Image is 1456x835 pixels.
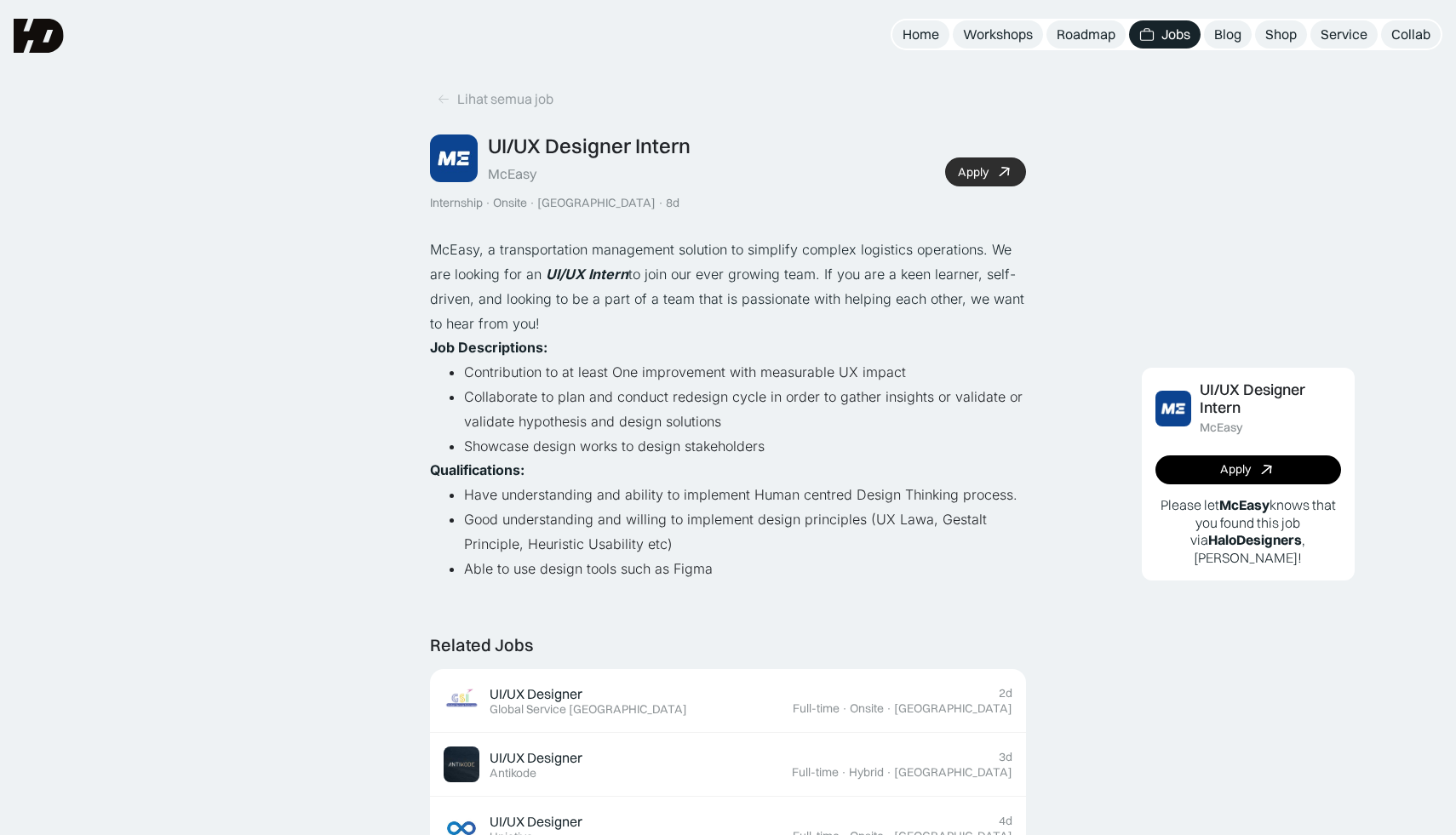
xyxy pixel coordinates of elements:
img: Job Image [1155,391,1191,426]
div: · [886,765,892,780]
div: Full-time [792,765,839,780]
div: UI/UX Designer [490,749,582,767]
div: 8d [666,196,679,210]
a: Blog [1204,20,1252,49]
a: Shop [1255,20,1307,49]
div: Jobs [1161,26,1190,43]
a: Roadmap [1046,20,1126,49]
div: Onsite [493,196,527,210]
a: Apply [945,157,1026,186]
a: Apply [1155,455,1341,484]
li: Have understanding and ability to implement Human centred Design Thinking process. [464,483,1026,507]
div: · [529,196,536,210]
li: Showcase design works to design stakeholders [464,434,1026,459]
div: [GEOGRAPHIC_DATA] [894,765,1012,780]
div: · [841,701,848,716]
div: · [886,701,892,716]
div: Workshops [963,26,1033,43]
div: Collab [1391,26,1430,43]
img: Job Image [430,134,478,182]
strong: Job Descriptions: [430,339,547,356]
p: McEasy, a transportation management solution to simplify complex logistics operations. We are loo... [430,237,1026,335]
div: Related Jobs [430,635,533,655]
div: Shop [1265,26,1297,43]
div: · [484,196,491,210]
li: Able to use design tools such as Figma [464,557,1026,581]
div: Blog [1214,26,1241,43]
div: UI/UX Designer Intern [1200,381,1341,417]
div: 3d [999,750,1012,764]
div: Home [903,26,939,43]
p: Please let knows that you found this job via , [PERSON_NAME]! [1155,496,1341,567]
div: Apply [958,165,989,180]
a: Job ImageUI/UX DesignerGlobal Service [GEOGRAPHIC_DATA]2dFull-time·Onsite·[GEOGRAPHIC_DATA] [430,669,1026,733]
div: McEasy [1200,420,1243,435]
li: Contribution to at least One improvement with measurable UX impact [464,360,1026,385]
div: 4d [999,814,1012,828]
div: 2d [999,686,1012,701]
li: Good understanding and willing to implement design principles (UX Lawa, Gestalt Principle, Heuris... [464,507,1026,557]
b: McEasy [1219,496,1270,513]
img: Job Image [444,683,479,718]
a: Jobs [1129,20,1201,49]
a: Service [1310,20,1378,49]
img: Job Image [444,746,479,782]
div: UI/UX Designer [490,813,582,831]
div: Global Service [GEOGRAPHIC_DATA] [490,702,687,717]
li: Collaborate to plan and conduct redesign cycle in order to gather insights or validate or validat... [464,385,1026,434]
a: Home [892,20,949,49]
a: Collab [1381,20,1441,49]
div: [GEOGRAPHIC_DATA] [537,196,656,210]
div: Full-time [793,701,840,716]
div: McEasy [488,165,536,183]
div: UI/UX Designer [490,685,582,703]
div: · [840,765,847,780]
a: Job ImageUI/UX DesignerAntikode3dFull-time·Hybrid·[GEOGRAPHIC_DATA] [430,733,1026,797]
div: Lihat semua job [457,90,553,108]
div: Service [1321,26,1367,43]
div: [GEOGRAPHIC_DATA] [894,701,1012,716]
div: Onsite [850,701,884,716]
div: Hybrid [849,765,884,780]
div: Roadmap [1057,26,1115,43]
div: Internship [430,196,483,210]
b: HaloDesigners [1208,531,1302,548]
strong: Qualifications: [430,461,525,478]
div: Apply [1220,462,1251,477]
div: UI/UX Designer Intern [488,134,691,158]
div: Antikode [490,766,536,781]
a: Lihat semua job [430,85,560,113]
em: UI/UX Intern [546,266,628,283]
a: Workshops [953,20,1043,49]
div: · [657,196,664,210]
